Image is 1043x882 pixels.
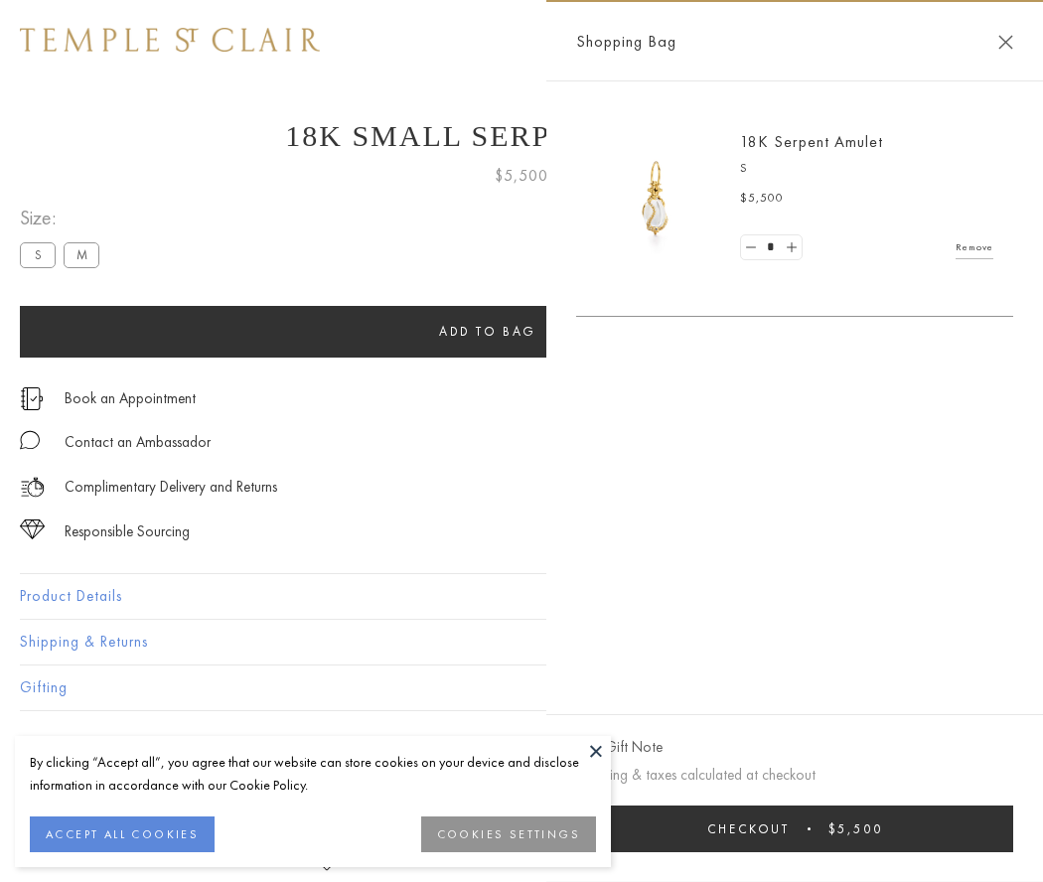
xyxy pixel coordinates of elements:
[20,306,956,358] button: Add to bag
[20,202,107,234] span: Size:
[65,475,277,500] p: Complimentary Delivery and Returns
[998,35,1013,50] button: Close Shopping Bag
[828,820,883,837] span: $5,500
[596,139,715,258] img: P51836-E11SERPPV
[20,28,320,52] img: Temple St. Clair
[707,820,790,837] span: Checkout
[740,159,993,179] p: S
[576,763,1013,788] p: Shipping & taxes calculated at checkout
[20,242,56,267] label: S
[65,430,211,455] div: Contact an Ambassador
[576,806,1013,852] button: Checkout $5,500
[65,387,196,409] a: Book an Appointment
[741,235,761,260] a: Set quantity to 0
[20,387,44,410] img: icon_appointment.svg
[576,29,676,55] span: Shopping Bag
[740,131,883,152] a: 18K Serpent Amulet
[740,189,784,209] span: $5,500
[20,475,45,500] img: icon_delivery.svg
[20,519,45,539] img: icon_sourcing.svg
[956,236,993,258] a: Remove
[20,430,40,450] img: MessageIcon-01_2.svg
[20,665,1023,710] button: Gifting
[65,519,190,544] div: Responsible Sourcing
[20,119,1023,153] h1: 18K Small Serpent Amulet
[495,163,548,189] span: $5,500
[20,574,1023,619] button: Product Details
[421,816,596,852] button: COOKIES SETTINGS
[576,735,663,760] button: Add Gift Note
[30,751,596,797] div: By clicking “Accept all”, you agree that our website can store cookies on your device and disclos...
[439,323,536,340] span: Add to bag
[64,242,99,267] label: M
[30,816,215,852] button: ACCEPT ALL COOKIES
[20,620,1023,664] button: Shipping & Returns
[781,235,801,260] a: Set quantity to 2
